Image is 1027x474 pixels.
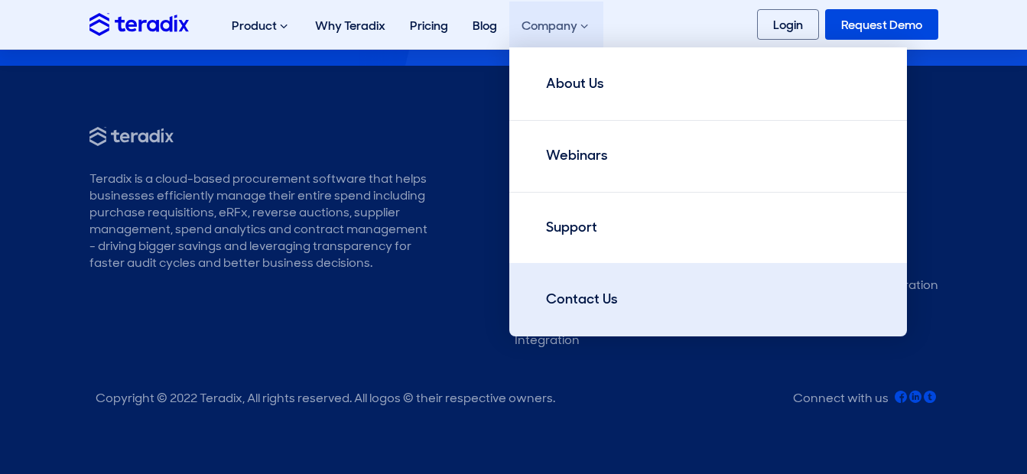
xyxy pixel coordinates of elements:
[926,373,1006,453] iframe: Chatbot
[96,390,555,407] div: Copyright © 2022 Teradix, All rights reserved. All logos © their respective owners.
[509,119,907,193] a: Webinars
[509,191,907,265] a: Support
[219,2,303,50] div: Product
[546,73,604,94] div: About Us
[924,390,936,407] a: Teradix Twitter Account
[509,47,907,121] a: About Us
[546,217,597,238] div: Support
[509,263,907,336] a: Contact Us
[546,145,608,166] div: Webinars
[509,2,603,50] div: Company
[825,9,938,40] a: Request Demo
[89,127,174,146] img: Teradix - Source Smarter
[546,289,618,310] div: Contact Us
[460,2,509,50] a: Blog
[303,2,398,50] a: Why Teradix
[515,332,580,348] a: Integration
[89,13,189,35] img: Teradix logo
[89,170,429,271] div: Teradix is a cloud-based procurement software that helps businesses efficiently manage their enti...
[757,9,819,40] a: Login
[398,2,460,50] a: Pricing
[793,390,889,407] div: Connect with us
[819,277,938,293] a: Supplier Registration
